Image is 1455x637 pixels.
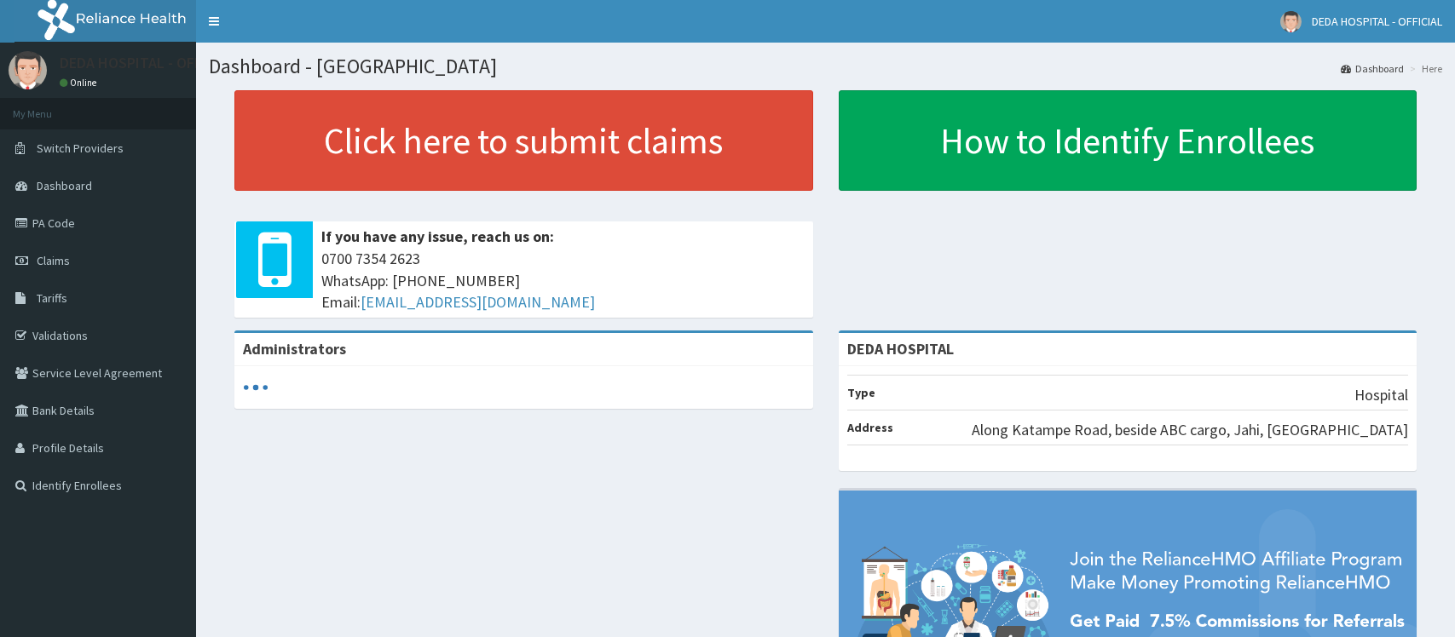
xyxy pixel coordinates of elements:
[37,290,67,306] span: Tariffs
[9,51,47,89] img: User Image
[209,55,1442,77] h1: Dashboard - [GEOGRAPHIC_DATA]
[972,419,1408,441] p: Along Katampe Road, beside ABC cargo, Jahi, [GEOGRAPHIC_DATA]
[847,385,875,400] b: Type
[60,55,235,71] p: DEDA HOSPITAL - OFFICIAL
[60,77,101,89] a: Online
[243,375,268,400] svg: audio-loading
[839,90,1417,191] a: How to Identify Enrollees
[37,141,124,156] span: Switch Providers
[1406,61,1442,76] li: Here
[361,292,595,312] a: [EMAIL_ADDRESS][DOMAIN_NAME]
[243,339,346,359] b: Administrators
[234,90,813,191] a: Click here to submit claims
[37,178,92,193] span: Dashboard
[1341,61,1404,76] a: Dashboard
[847,420,893,435] b: Address
[1280,11,1302,32] img: User Image
[321,227,554,246] b: If you have any issue, reach us on:
[1354,384,1408,406] p: Hospital
[321,248,805,313] span: 0700 7354 2623 WhatsApp: [PHONE_NUMBER] Email:
[847,339,954,359] strong: DEDA HOSPITAL
[1312,14,1442,29] span: DEDA HOSPITAL - OFFICIAL
[37,253,70,268] span: Claims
